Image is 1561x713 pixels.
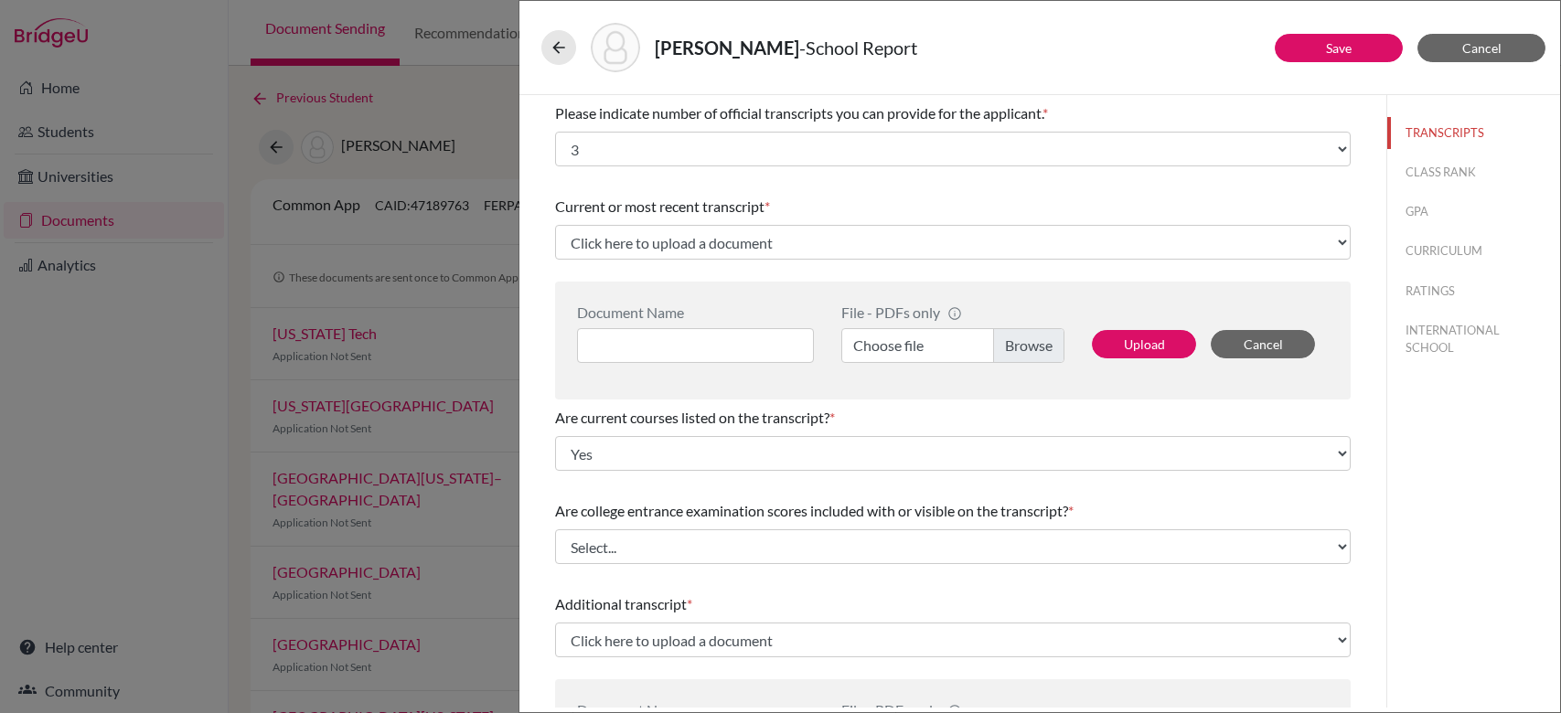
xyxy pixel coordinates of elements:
button: CURRICULUM [1387,236,1560,268]
span: Are college entrance examination scores included with or visible on the transcript? [555,502,1068,519]
label: Choose file [841,328,1064,363]
strong: [PERSON_NAME] [655,37,799,59]
span: info [947,306,962,321]
button: Cancel [1211,330,1315,358]
span: Additional transcript [555,595,687,612]
div: Document Name [577,303,814,321]
button: CLASS RANK [1387,156,1560,188]
button: INTERNATIONAL SCHOOL [1387,314,1560,364]
button: TRANSCRIPTS [1387,117,1560,149]
button: RATINGS [1387,275,1560,307]
span: - School Report [799,37,917,59]
button: GPA [1387,196,1560,228]
button: Upload [1092,330,1196,358]
div: File - PDFs only [841,303,1064,321]
span: Current or most recent transcript [555,197,764,215]
span: Are current courses listed on the transcript? [555,409,829,426]
span: Please indicate number of official transcripts you can provide for the applicant. [555,104,1042,122]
